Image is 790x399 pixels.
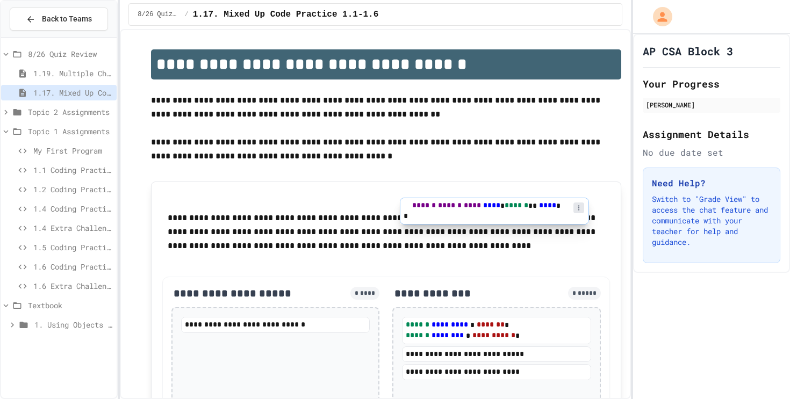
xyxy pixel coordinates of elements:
[28,126,112,137] span: Topic 1 Assignments
[33,203,112,214] span: 1.4 Coding Practice
[33,68,112,79] span: 1.19. Multiple Choice Exercises for Unit 1a (1.1-1.6)
[33,145,112,156] span: My First Program
[33,242,112,253] span: 1.5 Coding Practice
[138,10,180,19] span: 8/26 Quiz Review
[643,43,733,59] h1: AP CSA Block 3
[646,100,777,110] div: [PERSON_NAME]
[33,222,112,234] span: 1.4 Extra Challenge Problem
[643,76,780,91] h2: Your Progress
[652,194,771,248] p: Switch to "Grade View" to access the chat feature and communicate with your teacher for help and ...
[28,300,112,311] span: Textbook
[42,13,92,25] span: Back to Teams
[33,280,112,292] span: 1.6 Extra Challenge Problem
[652,177,771,190] h3: Need Help?
[643,146,780,159] div: No due date set
[193,8,379,21] span: 1.17. Mixed Up Code Practice 1.1-1.6
[34,319,112,330] span: 1. Using Objects and Methods
[642,4,675,29] div: My Account
[33,164,112,176] span: 1.1 Coding Practice
[643,127,780,142] h2: Assignment Details
[184,10,188,19] span: /
[28,48,112,60] span: 8/26 Quiz Review
[28,106,112,118] span: Topic 2 Assignments
[10,8,108,31] button: Back to Teams
[33,261,112,272] span: 1.6 Coding Practice
[33,184,112,195] span: 1.2 Coding Practice
[33,87,112,98] span: 1.17. Mixed Up Code Practice 1.1-1.6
